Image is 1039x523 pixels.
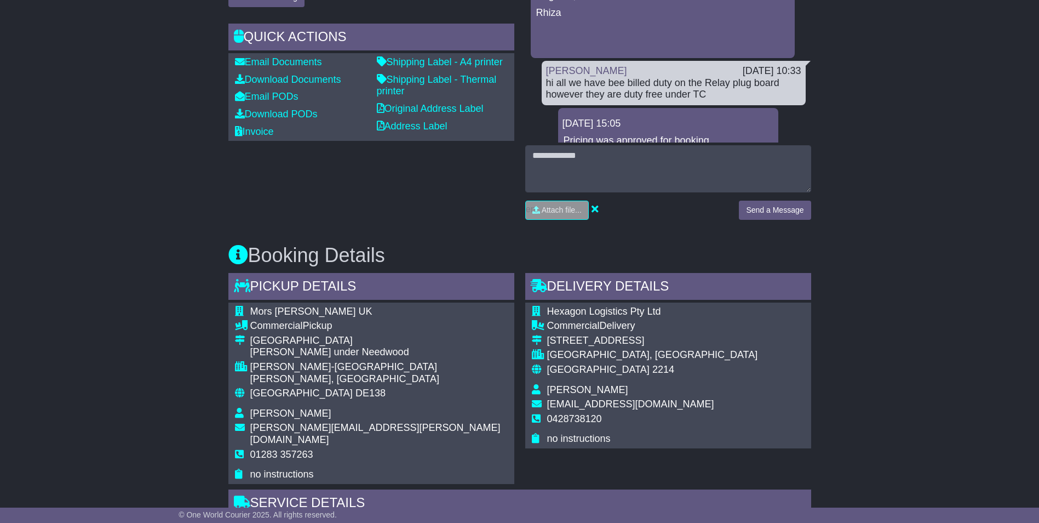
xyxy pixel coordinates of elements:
div: Quick Actions [228,24,514,53]
a: Download PODs [235,109,318,120]
span: [EMAIL_ADDRESS][DOMAIN_NAME] [547,399,714,410]
div: [DATE] 10:33 [743,65,801,77]
span: Mors [PERSON_NAME] UK [250,306,372,317]
h3: Booking Details [228,245,811,266]
a: Email Documents [235,56,322,67]
span: 0428738120 [547,413,602,424]
a: Invoice [235,126,274,137]
div: [DATE] 15:05 [562,118,774,130]
div: [GEOGRAPHIC_DATA] [250,335,508,347]
span: [GEOGRAPHIC_DATA] [250,388,353,399]
div: [PERSON_NAME]-[GEOGRAPHIC_DATA][PERSON_NAME], [GEOGRAPHIC_DATA] [250,361,508,385]
div: Service Details [228,490,811,519]
span: DE138 [355,388,386,399]
a: Shipping Label - Thermal printer [377,74,497,97]
div: hi all we have bee billed duty on the Relay plug board however they are duty free under TC [546,77,801,101]
div: Pickup [250,320,508,332]
a: Email PODs [235,91,299,102]
span: no instructions [547,433,611,444]
p: Pricing was approved for booking OWCGB604781AU. [564,135,773,158]
div: [GEOGRAPHIC_DATA], [GEOGRAPHIC_DATA] [547,349,758,361]
a: Shipping Label - A4 printer [377,56,503,67]
a: Download Documents [235,74,341,85]
div: Pickup Details [228,273,514,303]
a: [PERSON_NAME] [546,65,627,76]
a: Original Address Label [377,103,484,114]
span: [GEOGRAPHIC_DATA] [547,364,650,375]
span: [PERSON_NAME] [250,408,331,419]
div: [STREET_ADDRESS] [547,335,758,347]
span: [PERSON_NAME][EMAIL_ADDRESS][PERSON_NAME][DOMAIN_NAME] [250,422,501,445]
span: 2214 [652,364,674,375]
button: Send a Message [739,201,811,220]
span: [PERSON_NAME] [547,384,628,395]
div: [PERSON_NAME] under Needwood [250,346,508,359]
div: Delivery [547,320,758,332]
div: Delivery Details [525,273,811,303]
span: Commercial [547,320,600,331]
p: Rhiza [536,7,789,19]
span: no instructions [250,469,314,480]
a: Address Label [377,121,447,132]
span: Commercial [250,320,303,331]
span: 01283 357263 [250,449,313,460]
span: Hexagon Logistics Pty Ltd [547,306,661,317]
span: © One World Courier 2025. All rights reserved. [179,510,337,519]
